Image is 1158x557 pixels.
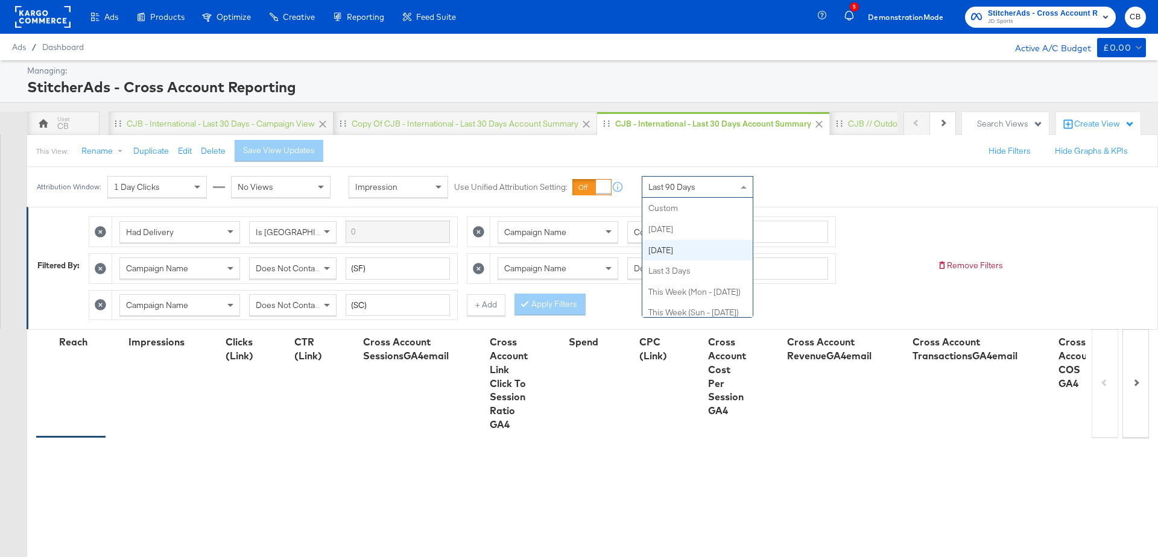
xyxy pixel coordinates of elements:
div: [DATE] [642,240,753,261]
span: Does Not Contain [256,263,321,274]
input: Enter a search term [346,257,450,280]
span: Creative [283,12,315,22]
button: CB [1125,7,1146,28]
span: Reporting [347,12,384,22]
div: Attribution Window: [36,183,101,191]
button: Rename [73,140,136,162]
div: [DATE] [642,219,753,240]
label: Use Unified Attribution Setting: [454,181,568,193]
span: Feed Suite [416,12,456,22]
div: This Week (Mon - [DATE]) [642,282,753,303]
button: 5 [843,5,863,29]
span: Campaign Name [504,263,566,274]
div: Spend [569,335,598,349]
span: Impression [355,181,397,192]
span: Does Not Contain [634,263,700,274]
span: Is [GEOGRAPHIC_DATA] [256,227,348,238]
button: £0.00 [1097,38,1146,57]
span: Products [150,12,185,22]
button: Hide Graphs & KPIs [1055,145,1128,157]
button: DemonstrationMode [863,11,948,24]
div: £0.00 [1103,40,1131,55]
div: This Week (Sun - [DATE]) [642,302,753,323]
button: Remove Filters [937,260,1003,271]
div: CPC (Link) [639,335,667,363]
input: Enter a search term [346,221,450,243]
span: No Views [238,181,273,192]
span: Ads [104,12,118,22]
div: This View: [36,146,68,156]
button: + Add [467,294,505,316]
span: Campaign Name [126,263,188,274]
div: CJB - International - Last 30 days - Campaign View [127,118,315,130]
a: Dashboard [42,42,84,52]
div: Drag to reorder tab [115,120,121,127]
span: Ads [12,42,26,52]
input: Enter a search term [724,257,828,280]
div: Active A/C Budget [1002,38,1091,56]
div: CTR (Link) [294,335,322,363]
span: 1 Day Clicks [114,181,160,192]
div: StitcherAds - Cross Account Reporting [27,77,1143,97]
span: Campaign Name [126,300,188,310]
div: CJB // Outdoors [848,118,910,130]
button: Hide Filters [989,145,1031,157]
div: Custom [642,198,753,219]
button: StitcherAds - Cross Account ReportingJD Sports [965,7,1116,28]
span: Had Delivery [126,227,174,238]
span: Last 90 Days [648,181,695,192]
div: Copy of CJB - International - Last 30 days Account Summary [352,118,578,130]
input: Enter a search term [346,294,450,316]
button: Duplicate [133,145,169,157]
button: Edit [178,145,192,157]
span: JD Sports [988,17,1098,27]
span: Contains [634,227,667,238]
div: Impressions [128,335,185,349]
div: Reach [59,335,87,349]
div: CJB - International - Last 30 days Account Summary [615,118,811,130]
span: Campaign Name [504,227,566,238]
div: Managing: [27,65,1143,77]
div: Search Views [977,118,1043,130]
div: Cross Account RevenueGA4email [787,335,872,363]
div: Drag to reorder tab [836,120,843,127]
div: Drag to reorder tab [603,120,610,127]
div: Filtered By: [37,260,80,271]
div: Cross Account Link Click To Session Ratio GA4 [490,335,528,432]
div: Last 3 Days [642,260,753,282]
span: CB [1130,10,1141,24]
span: StitcherAds - Cross Account Reporting [988,7,1098,20]
div: CB [57,121,69,132]
div: Cross Account COS GA4 [1058,335,1096,390]
span: Does Not Contain [256,300,321,310]
span: / [26,42,42,52]
input: Enter a search term [724,221,828,243]
div: Cross Account SessionsGA4email [363,335,449,363]
div: Cross Account TransactionsGA4email [913,335,1017,363]
div: Create View [1074,118,1134,130]
span: Optimize [217,12,251,22]
span: Demonstration Mode [868,11,943,24]
button: Delete [201,145,226,157]
div: Drag to reorder tab [340,120,346,127]
div: Cross Account Cost Per Session GA4 [708,335,746,418]
div: 5 [850,2,859,11]
div: Clicks (Link) [226,335,253,363]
